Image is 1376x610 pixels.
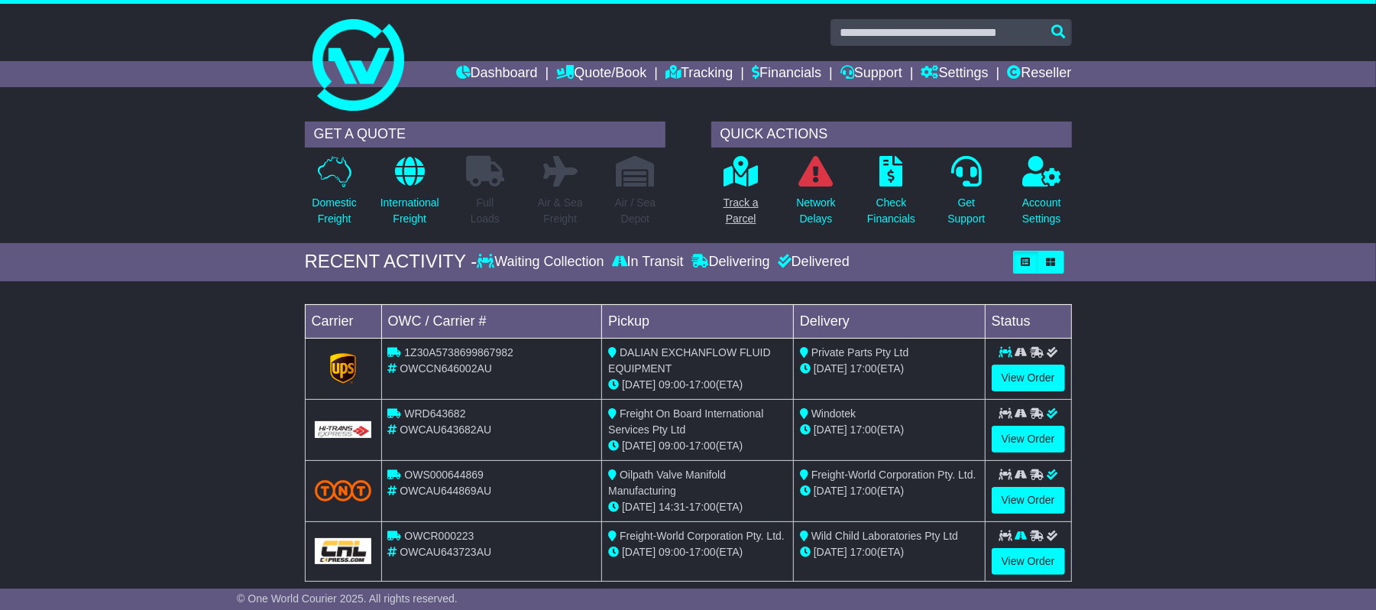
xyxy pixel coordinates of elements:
span: Freight-World Corporation Pty. Ltd. [811,469,976,481]
a: DomesticFreight [311,155,357,235]
span: 17:00 [689,546,716,558]
div: RECENT ACTIVITY - [305,251,478,273]
span: © One World Courier 2025. All rights reserved. [237,592,458,605]
span: 09:00 [659,440,685,452]
td: OWC / Carrier # [381,304,602,338]
span: Freight-World Corporation Pty. Ltd. [620,530,785,542]
span: OWCCN646002AU [400,362,492,375]
div: (ETA) [800,422,979,438]
div: - (ETA) [608,499,787,515]
a: View Order [992,487,1065,514]
a: InternationalFreight [380,155,440,235]
span: 17:00 [850,485,877,497]
span: 17:00 [689,501,716,513]
span: OWCR000223 [404,530,474,542]
span: [DATE] [814,546,847,558]
span: [DATE] [622,501,656,513]
span: 17:00 [850,546,877,558]
div: - (ETA) [608,377,787,393]
span: OWCAU643723AU [400,546,491,558]
p: Full Loads [466,195,504,227]
a: View Order [992,426,1065,453]
span: 14:31 [659,501,685,513]
span: Wild Child Laboratories Pty Ltd [811,530,958,542]
span: 09:00 [659,378,685,391]
a: AccountSettings [1021,155,1062,235]
img: GetCarrierServiceLogo [315,421,372,438]
img: GetCarrierServiceLogo [315,538,372,564]
div: In Transit [608,254,688,271]
p: Air & Sea Freight [538,195,583,227]
span: WRD643682 [404,407,465,420]
div: (ETA) [800,361,979,377]
p: Get Support [947,195,985,227]
a: Track aParcel [723,155,759,235]
div: Waiting Collection [477,254,607,271]
div: (ETA) [800,544,979,560]
span: [DATE] [622,378,656,391]
span: Freight On Board International Services Pty Ltd [608,407,763,436]
p: Account Settings [1022,195,1061,227]
a: Settings [921,61,989,87]
span: [DATE] [622,546,656,558]
span: DALIAN EXCHANFLOW FLUID EQUIPMENT [608,346,770,375]
span: 1Z30A5738699867982 [404,346,513,359]
span: OWCAU644869AU [400,485,491,497]
p: Domestic Freight [312,195,356,227]
div: Delivering [688,254,774,271]
img: GetCarrierServiceLogo [330,353,356,384]
span: 17:00 [850,423,877,436]
td: Pickup [602,304,794,338]
span: [DATE] [814,423,847,436]
a: Dashboard [456,61,538,87]
div: GET A QUOTE [305,122,665,148]
a: Support [840,61,902,87]
div: - (ETA) [608,544,787,560]
td: Carrier [305,304,381,338]
p: Track a Parcel [724,195,759,227]
span: Private Parts Pty Ltd [811,346,909,359]
span: OWCAU643682AU [400,423,491,436]
a: CheckFinancials [866,155,916,235]
a: View Order [992,548,1065,575]
a: Quote/Book [556,61,646,87]
div: Delivered [774,254,850,271]
a: NetworkDelays [795,155,836,235]
p: Air / Sea Depot [615,195,656,227]
div: QUICK ACTIONS [711,122,1072,148]
a: GetSupport [947,155,986,235]
span: [DATE] [622,440,656,452]
img: TNT_Domestic.png [315,480,372,501]
span: [DATE] [814,485,847,497]
span: 09:00 [659,546,685,558]
a: View Order [992,365,1065,391]
a: Financials [752,61,821,87]
span: 17:00 [850,362,877,375]
div: - (ETA) [608,438,787,454]
span: Windotek [811,407,856,420]
span: OWS000644869 [404,469,484,481]
p: Check Financials [867,195,915,227]
a: Reseller [1007,61,1071,87]
span: 17:00 [689,440,716,452]
div: (ETA) [800,483,979,499]
p: Network Delays [796,195,835,227]
td: Status [985,304,1071,338]
span: [DATE] [814,362,847,375]
p: International Freight [380,195,439,227]
a: Tracking [665,61,733,87]
td: Delivery [793,304,985,338]
span: 17:00 [689,378,716,391]
span: Oilpath Valve Manifold Manufacturing [608,469,726,497]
